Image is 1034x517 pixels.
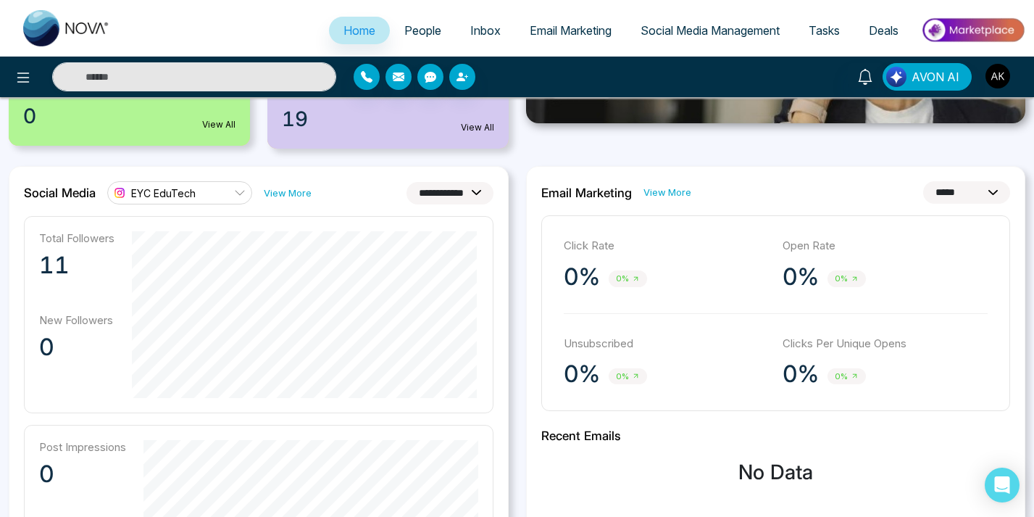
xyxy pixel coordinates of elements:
[23,101,36,131] span: 0
[112,186,127,200] img: instagram
[883,63,972,91] button: AVON AI
[886,67,906,87] img: Lead Flow
[39,440,126,454] p: Post Impressions
[541,186,632,200] h2: Email Marketing
[470,23,501,38] span: Inbox
[39,460,126,489] p: 0
[39,251,114,280] p: 11
[39,231,114,245] p: Total Followers
[24,186,96,200] h2: Social Media
[869,23,899,38] span: Deals
[809,23,840,38] span: Tasks
[564,336,769,352] p: Unsubscribed
[282,104,308,134] span: 19
[390,17,456,44] a: People
[329,17,390,44] a: Home
[609,368,647,385] span: 0%
[609,270,647,287] span: 0%
[626,17,794,44] a: Social Media Management
[541,429,1011,443] h2: Recent Emails
[530,23,612,38] span: Email Marketing
[920,14,1025,46] img: Market-place.gif
[515,17,626,44] a: Email Marketing
[23,10,110,46] img: Nova CRM Logo
[456,17,515,44] a: Inbox
[827,368,866,385] span: 0%
[404,23,441,38] span: People
[564,238,769,255] p: Click Rate
[461,121,494,134] a: View All
[827,270,866,287] span: 0%
[202,118,235,131] a: View All
[39,313,114,327] p: New Followers
[259,51,517,149] a: Incomplete Follow Ups19View All
[783,336,988,352] p: Clicks Per Unique Opens
[783,262,819,291] p: 0%
[912,68,959,86] span: AVON AI
[343,23,375,38] span: Home
[794,17,854,44] a: Tasks
[854,17,913,44] a: Deals
[131,186,196,200] span: EYC EduTech
[643,186,691,199] a: View More
[641,23,780,38] span: Social Media Management
[985,64,1010,88] img: User Avatar
[564,262,600,291] p: 0%
[39,333,114,362] p: 0
[985,468,1020,502] div: Open Intercom Messenger
[783,238,988,255] p: Open Rate
[541,460,1011,485] h3: No Data
[264,186,312,200] a: View More
[564,360,600,389] p: 0%
[783,360,819,389] p: 0%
